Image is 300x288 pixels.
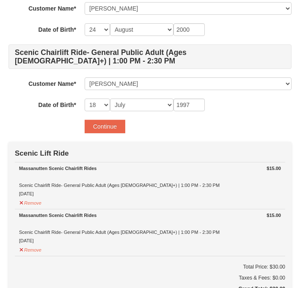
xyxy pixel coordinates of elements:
strong: Scenic Lift Ride [15,149,69,157]
h6: Total Price: $30.00 [15,263,285,271]
div: Taxes & Fees: $0.00 [15,274,285,282]
h4: Scenic Chairlift Ride- General Public Adult (Ages [DEMOGRAPHIC_DATA]+) | 1:00 PM - 2:30 PM [8,44,292,69]
div: Massanutten Scenic Chairlift Rides [19,164,281,173]
strong: Date of Birth* [39,26,76,33]
strong: $15.00 [267,211,281,219]
strong: Date of Birth* [39,101,76,108]
input: YYYY [173,23,205,36]
strong: Customer Name* [28,5,76,12]
div: Scenic Chairlift Ride- General Public Adult (Ages [DEMOGRAPHIC_DATA]+) | 1:00 PM - 2:30 PM [DATE] [19,164,281,198]
button: Remove [19,244,42,254]
strong: $15.00 [267,164,281,173]
div: Massanutten Scenic Chairlift Rides [19,211,281,219]
button: Continue [85,120,125,133]
strong: Customer Name* [28,80,76,87]
div: Scenic Chairlift Ride- General Public Adult (Ages [DEMOGRAPHIC_DATA]+) | 1:00 PM - 2:30 PM [DATE] [19,211,281,245]
input: YYYY [173,99,205,111]
button: Remove [19,197,42,207]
